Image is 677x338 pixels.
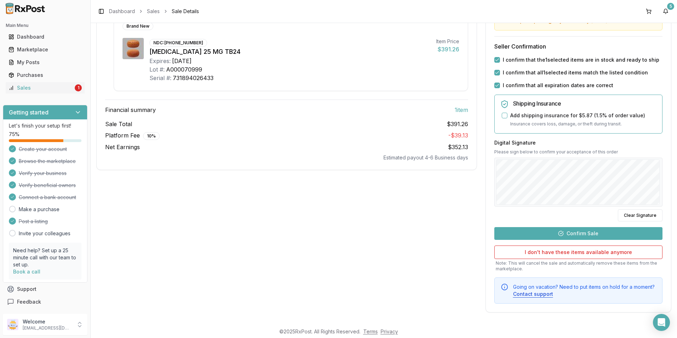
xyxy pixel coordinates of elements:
[19,230,70,237] a: Invite your colleagues
[381,328,398,334] a: Privacy
[6,30,85,43] a: Dashboard
[3,44,87,55] button: Marketplace
[494,139,662,146] h3: Digital Signature
[105,131,160,140] span: Platform Fee
[19,206,59,213] a: Make a purchase
[494,246,662,259] button: I don't have these items available anymore
[17,298,41,305] span: Feedback
[6,23,85,28] h2: Main Menu
[105,143,140,151] span: Net Earnings
[653,314,670,331] div: Open Intercom Messenger
[172,57,192,65] div: [DATE]
[149,57,171,65] div: Expires:
[6,69,85,81] a: Purchases
[172,8,199,15] span: Sale Details
[6,81,85,94] a: Sales1
[447,120,468,128] span: $391.26
[448,132,468,139] span: - $39.13
[9,122,81,129] p: Let's finish your setup first!
[8,46,82,53] div: Marketplace
[503,82,613,89] label: I confirm that all expiration dates are correct
[363,328,378,334] a: Terms
[494,260,662,272] p: Note: This will cancel the sale and automatically remove these items from the marketplace.
[75,84,82,91] div: 1
[513,101,656,106] h5: Shipping Insurance
[19,146,67,153] span: Create your account
[19,182,76,189] span: Verify beneficial owners
[8,59,82,66] div: My Posts
[667,3,674,10] div: 5
[6,43,85,56] a: Marketplace
[513,283,656,298] div: Going on vacation? Need to put items on hold for a moment?
[8,33,82,40] div: Dashboard
[166,65,202,74] div: A000070999
[147,8,160,15] a: Sales
[503,69,648,76] label: I confirm that all 1 selected items match the listed condition
[105,106,156,114] span: Financial summary
[9,108,49,117] h3: Getting started
[510,120,656,128] p: Insurance covers loss, damage, or theft during transit.
[494,42,662,51] h3: Seller Confirmation
[9,131,19,138] span: 75 %
[149,47,431,57] div: [MEDICAL_DATA] 25 MG TB24
[123,38,144,59] img: Myrbetriq 25 MG TB24
[436,38,459,45] div: Item Price
[448,143,468,151] span: $352.13
[3,57,87,68] button: My Posts
[19,170,67,177] span: Verify your business
[123,22,153,30] div: Brand New
[19,158,76,165] span: Browse the marketplace
[23,325,72,331] p: [EMAIL_ADDRESS][DOMAIN_NAME]
[3,295,87,308] button: Feedback
[19,194,76,201] span: Connect a bank account
[513,291,553,298] button: Contact support
[436,45,459,53] div: $391.26
[3,283,87,295] button: Support
[494,227,662,240] button: Confirm Sale
[149,65,165,74] div: Lot #:
[7,319,18,330] img: User avatar
[6,56,85,69] a: My Posts
[618,209,662,221] button: Clear Signature
[149,74,171,82] div: Serial #:
[503,56,659,63] label: I confirm that the 1 selected items are in stock and ready to ship
[143,132,160,140] div: 10 %
[510,112,645,119] label: Add shipping insurance for $5.87 ( 1.5 % of order value)
[494,149,662,155] p: Please sign below to confirm your acceptance of this order
[23,318,72,325] p: Welcome
[8,72,82,79] div: Purchases
[8,84,73,91] div: Sales
[105,154,468,161] div: Estimated payout 4-6 Business days
[173,74,214,82] div: 731894026433
[109,8,199,15] nav: breadcrumb
[13,247,77,268] p: Need help? Set up a 25 minute call with our team to set up.
[109,8,135,15] a: Dashboard
[149,39,207,47] div: NDC: [PHONE_NUMBER]
[455,106,468,114] span: 1 item
[3,82,87,94] button: Sales1
[105,120,132,128] span: Sale Total
[3,69,87,81] button: Purchases
[13,269,40,275] a: Book a call
[3,3,48,14] img: RxPost Logo
[660,6,671,17] button: 5
[19,218,48,225] span: Post a listing
[3,31,87,43] button: Dashboard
